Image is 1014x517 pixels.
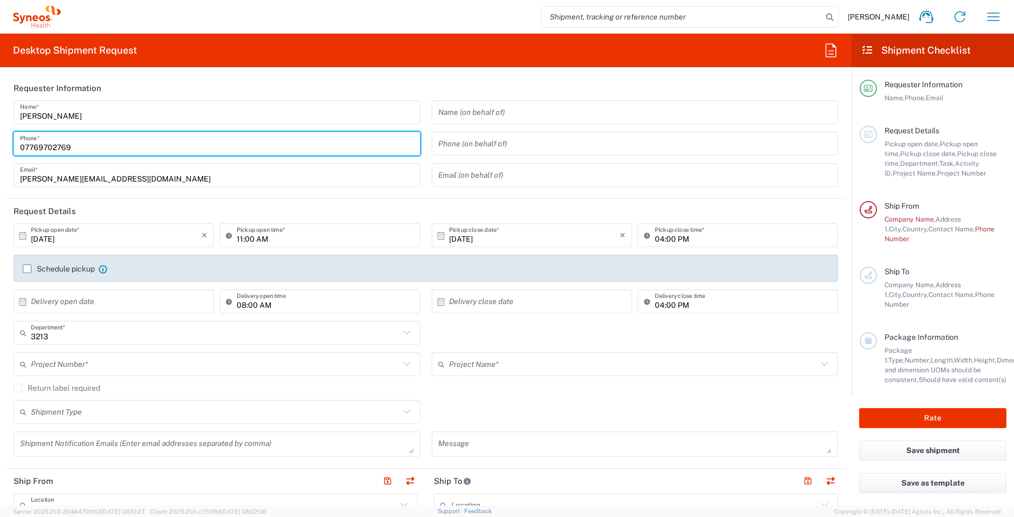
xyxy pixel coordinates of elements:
[861,44,971,57] h2: Shipment Checklist
[902,225,928,233] span: Country,
[221,508,266,515] span: [DATE] 08:02:06
[201,227,207,244] i: ×
[101,508,145,515] span: [DATE] 08:10:27
[937,169,986,177] span: Project Number
[928,225,975,233] span: Contact Name,
[885,126,939,135] span: Request Details
[889,225,902,233] span: City,
[885,346,912,364] span: Package 1:
[13,44,137,57] h2: Desktop Shipment Request
[900,159,939,167] span: Department,
[885,333,958,341] span: Package Information
[888,356,905,364] span: Type,
[931,356,954,364] span: Length,
[438,508,465,514] a: Support
[464,508,492,514] a: Feedback
[23,264,95,273] label: Schedule pickup
[14,83,101,94] h2: Requester Information
[954,356,974,364] span: Width,
[885,215,935,223] span: Company Name,
[150,508,266,515] span: Client: 2025.21.0-c751f8d
[14,476,53,487] h2: Ship From
[902,290,928,299] span: Country,
[859,473,1006,493] button: Save as template
[13,508,145,515] span: Server: 2025.21.0-3046479f1b3
[905,94,926,102] span: Phone,
[620,227,626,244] i: ×
[905,356,931,364] span: Number,
[900,150,957,158] span: Pickup close date,
[14,206,76,217] h2: Request Details
[885,281,935,289] span: Company Name,
[885,140,940,148] span: Pickup open date,
[859,441,1006,461] button: Save shipment
[834,507,1001,516] span: Copyright © [DATE]-[DATE] Agistix Inc., All Rights Reserved
[859,408,1006,428] button: Rate
[885,267,909,276] span: Ship To
[14,384,100,392] label: Return label required
[885,202,919,210] span: Ship From
[919,376,1006,384] span: Should have valid content(s)
[434,476,471,487] h2: Ship To
[889,290,902,299] span: City,
[885,94,905,102] span: Name,
[928,290,975,299] span: Contact Name,
[893,169,937,177] span: Project Name,
[542,7,822,27] input: Shipment, tracking or reference number
[885,80,963,89] span: Requester Information
[974,356,997,364] span: Height,
[926,94,944,102] span: Email
[848,12,909,22] span: [PERSON_NAME]
[939,159,955,167] span: Task,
